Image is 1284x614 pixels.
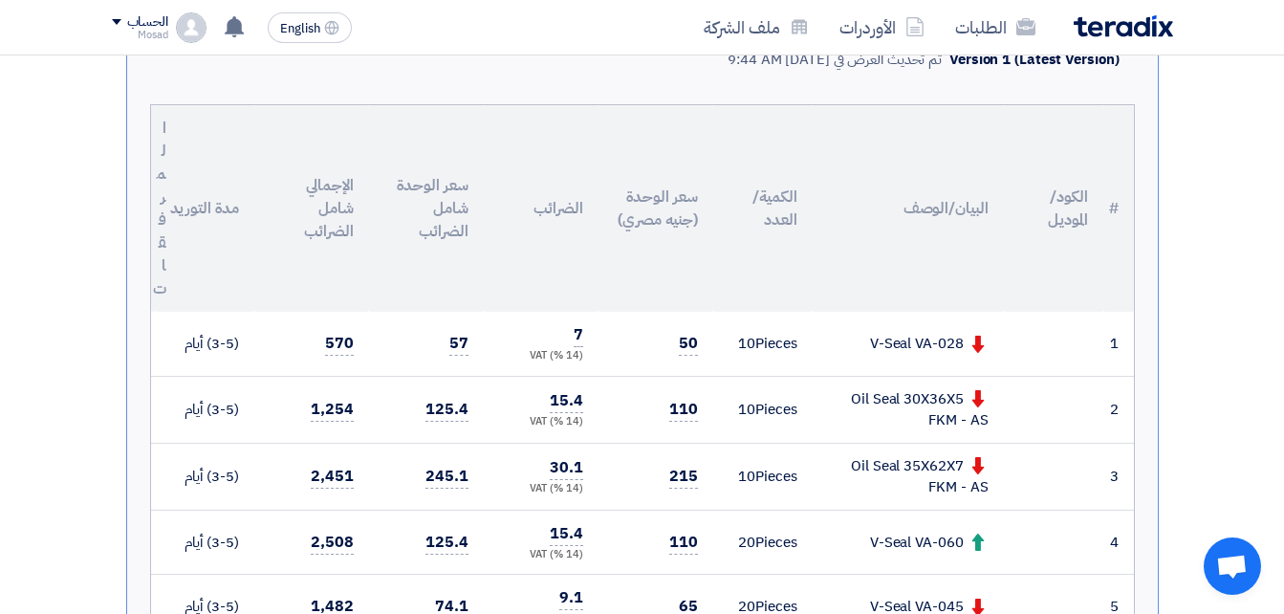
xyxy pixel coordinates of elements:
td: (3-5) أيام [155,376,254,443]
span: 570 [325,332,354,356]
th: المرفقات [151,105,155,312]
span: 20 [738,532,755,553]
th: الكمية/العدد [713,105,813,312]
td: Pieces [713,443,813,510]
th: الضرائب [484,105,598,312]
div: (14 %) VAT [499,414,583,430]
a: الأوردرات [824,5,940,50]
td: 1 [1103,312,1134,376]
span: 125.4 [425,531,468,555]
span: 57 [449,332,468,356]
a: الطلبات [940,5,1051,50]
td: 3 [1103,443,1134,510]
div: V-Seal VA-060 [828,532,989,554]
td: 4 [1103,510,1134,575]
div: تم تحديث العرض في [DATE] 9:44 AM [728,49,942,71]
img: profile_test.png [176,12,207,43]
div: (14 %) VAT [499,348,583,364]
th: مدة التوريد [155,105,254,312]
div: (14 %) VAT [499,481,583,497]
span: 10 [738,399,755,420]
a: ملف الشركة [688,5,824,50]
div: Mosad [112,30,168,40]
td: Pieces [713,312,813,376]
td: Pieces [713,510,813,575]
span: 110 [669,531,698,555]
span: 10 [738,466,755,487]
span: 9.1 [559,586,583,610]
th: الإجمالي شامل الضرائب [254,105,369,312]
button: English [268,12,352,43]
th: # [1103,105,1134,312]
span: 2,451 [311,465,354,489]
td: (3-5) أيام [155,510,254,575]
td: Pieces [713,376,813,443]
div: الحساب [127,14,168,31]
span: 2,508 [311,531,354,555]
th: البيان/الوصف [813,105,1004,312]
span: 110 [669,398,698,422]
span: 7 [574,323,583,347]
span: 1,254 [311,398,354,422]
th: سعر الوحدة شامل الضرائب [369,105,484,312]
td: (3-5) أيام [155,312,254,376]
span: English [280,22,320,35]
td: (3-5) أيام [155,443,254,510]
th: الكود/الموديل [1004,105,1103,312]
div: Version 1 (Latest Version) [949,49,1119,71]
td: 2 [1103,376,1134,443]
img: Teradix logo [1074,15,1173,37]
div: Oil Seal 35X62X7 FKM - AS [828,455,989,498]
span: 15.4 [550,522,583,546]
span: 215 [669,465,698,489]
span: 125.4 [425,398,468,422]
span: 50 [679,332,698,356]
span: 30.1 [550,456,583,480]
div: (14 %) VAT [499,547,583,563]
span: 15.4 [550,389,583,413]
span: 10 [738,333,755,354]
div: V-Seal VA-028 [828,333,989,355]
div: Oil Seal 30X36X5 FKM - AS [828,388,989,431]
div: Open chat [1204,537,1261,595]
th: سعر الوحدة (جنيه مصري) [598,105,713,312]
span: 245.1 [425,465,468,489]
